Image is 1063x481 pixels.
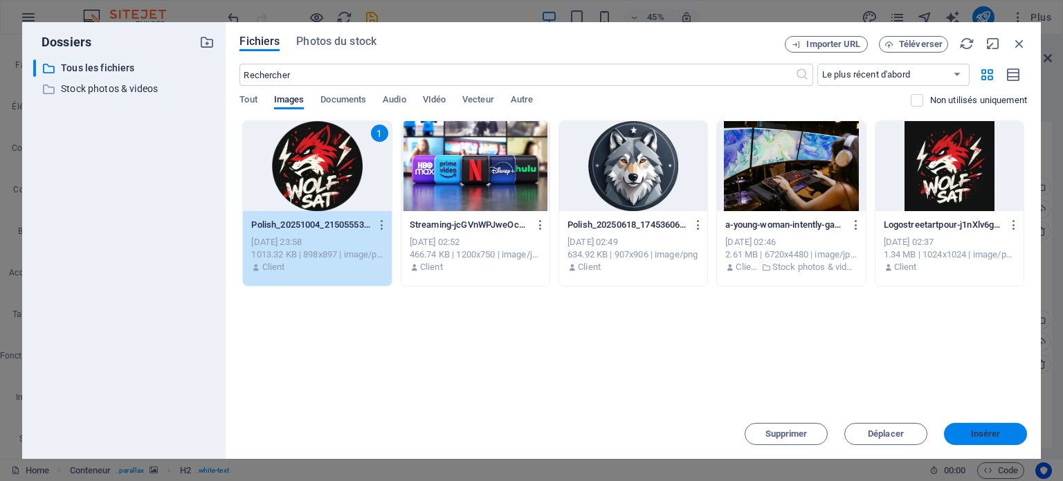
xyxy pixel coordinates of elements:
div: [DATE] 23:58 [251,236,383,248]
button: Importer URL [785,36,868,53]
div: [DATE] 02:49 [567,236,699,248]
p: Polish_20250618_174536062-WM6yeK2glf-A4BU0JiiSKw.png [567,219,687,231]
span: VIdéo [423,91,446,111]
p: Streaming-jcGVnWPJweOcFDOYQyqyGQ.jpg [410,219,529,231]
p: Polish_20251004_215055539-YqUJ38zYuoGWFtCpALh9aw.png [251,219,370,231]
span: Autre [511,91,533,111]
p: Client [736,261,757,273]
div: 634.92 KB | 907x906 | image/png [567,248,699,261]
button: Insérer [944,423,1027,445]
i: Créer un nouveau dossier [199,35,215,50]
span: Photos du stock [296,33,376,50]
i: Réduire [985,36,1001,51]
p: Client [262,261,285,273]
div: [DATE] 02:37 [884,236,1015,248]
span: Importer URL [806,40,860,48]
p: Affiche uniquement les fichiers non utilisés sur ce site web. Les fichiers ajoutés pendant cette ... [930,94,1027,107]
i: Fermer [1012,36,1027,51]
div: [DATE] 02:52 [410,236,541,248]
span: Vecteur [462,91,494,111]
p: Client [420,261,443,273]
span: Fichiers [239,33,280,50]
div: [DATE] 02:46 [725,236,857,248]
p: Client [894,261,917,273]
div: De: Client | Dossier: Stock photos & videos [725,261,857,273]
p: Stock photos & videos [772,261,857,273]
p: a-young-woman-intently-gaming-on-a-multi-screen-setup-showcasing-vibrant-gaming-visuals-ur-EcH2R1... [725,219,844,231]
span: Tout [239,91,257,111]
div: 1013.32 KB | 898x897 | image/png [251,248,383,261]
i: Actualiser [959,36,974,51]
input: Rechercher [239,64,794,86]
span: Documents [320,91,366,111]
span: Téléverser [899,40,943,48]
p: Dossiers [33,33,91,51]
span: Insérer [971,430,1001,438]
span: Supprimer [765,430,808,438]
div: 2.61 MB | 6720x4480 | image/jpeg [725,248,857,261]
span: Déplacer [868,430,904,438]
div: 1 [371,125,388,142]
button: Téléverser [879,36,948,53]
p: Client [578,261,601,273]
button: Déplacer [844,423,927,445]
div: ​ [33,60,36,77]
p: Logostreetartpour-j1nXlv6gfAkQZe9M8a5D3Q.png [884,219,1003,231]
span: Images [274,91,305,111]
div: Stock photos & videos [33,80,215,98]
p: Stock photos & videos [61,81,190,97]
div: 1.34 MB | 1024x1024 | image/png [884,248,1015,261]
span: Audio [383,91,406,111]
p: Tous les fichiers [61,60,190,76]
button: Supprimer [745,423,828,445]
div: 466.74 KB | 1200x750 | image/jpeg [410,248,541,261]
